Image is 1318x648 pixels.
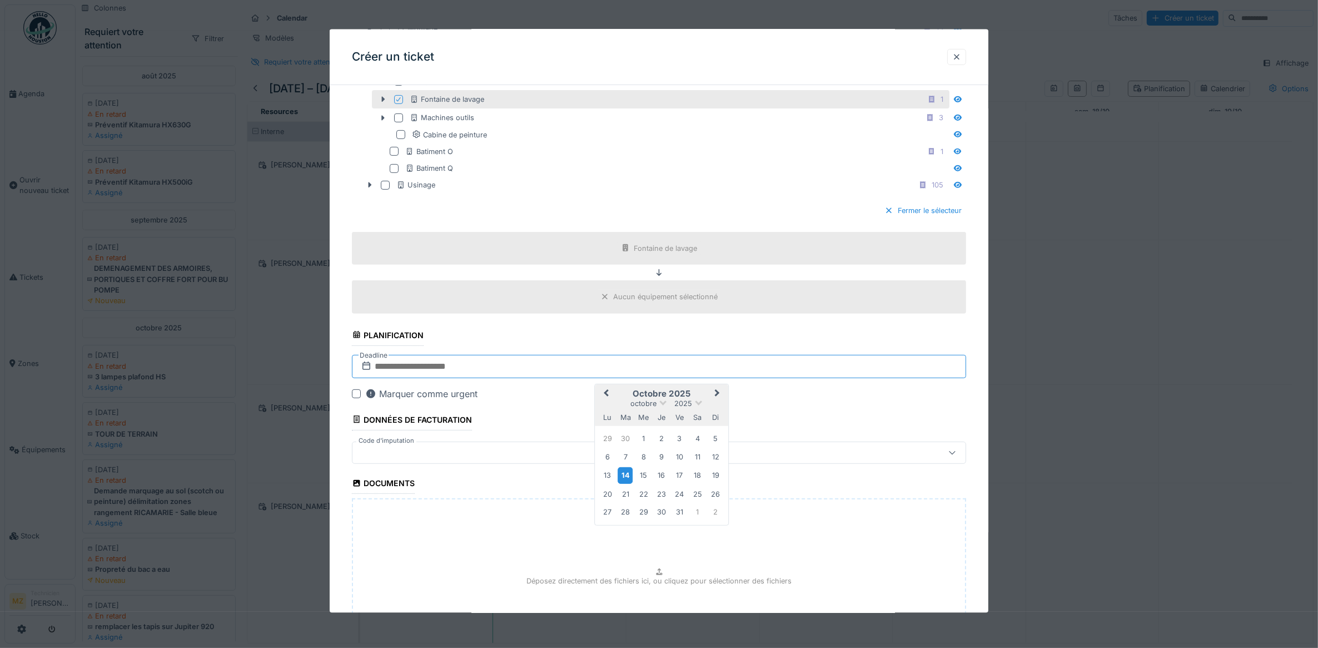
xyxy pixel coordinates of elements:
[618,504,633,520] div: Choose mardi 28 octobre 2025
[618,431,633,446] div: Choose mardi 30 septembre 2025
[618,449,633,464] div: Choose mardi 7 octobre 2025
[939,75,943,86] div: 8
[636,504,651,520] div: Choose mercredi 29 octobre 2025
[880,203,966,218] div: Fermer le sélecteur
[405,146,453,156] div: Batiment O
[672,431,687,446] div: Choose vendredi 3 octobre 2025
[708,468,723,483] div: Choose dimanche 19 octobre 2025
[708,486,723,501] div: Choose dimanche 26 octobre 2025
[672,486,687,501] div: Choose vendredi 24 octobre 2025
[708,431,723,446] div: Choose dimanche 5 octobre 2025
[690,486,705,501] div: Choose samedi 25 octobre 2025
[595,388,728,398] h2: octobre 2025
[631,399,657,407] span: octobre
[654,431,669,446] div: Choose jeudi 2 octobre 2025
[690,504,705,520] div: Choose samedi 1 novembre 2025
[636,431,651,446] div: Choose mercredi 1 octobre 2025
[690,409,705,424] div: samedi
[654,468,669,483] div: Choose jeudi 16 octobre 2025
[675,399,693,407] span: 2025
[708,409,723,424] div: dimanche
[396,180,435,190] div: Usinage
[352,50,434,63] h3: Créer un ticket
[600,468,615,483] div: Choose lundi 13 octobre 2025
[708,449,723,464] div: Choose dimanche 12 octobre 2025
[941,146,943,156] div: 1
[941,94,943,105] div: 1
[690,468,705,483] div: Choose samedi 18 octobre 2025
[654,504,669,520] div: Choose jeudi 30 octobre 2025
[708,504,723,520] div: Choose dimanche 2 novembre 2025
[600,486,615,501] div: Choose lundi 20 octobre 2025
[352,327,424,345] div: Planification
[412,129,487,140] div: Cabine de peinture
[598,429,724,521] div: Month octobre, 2025
[618,486,633,501] div: Choose mardi 21 octobre 2025
[932,180,943,190] div: 105
[636,486,651,501] div: Choose mercredi 22 octobre 2025
[352,411,473,430] div: Données de facturation
[600,449,615,464] div: Choose lundi 6 octobre 2025
[690,431,705,446] div: Choose samedi 4 octobre 2025
[672,504,687,520] div: Choose vendredi 31 octobre 2025
[654,486,669,501] div: Choose jeudi 23 octobre 2025
[618,467,633,483] div: Choose mardi 14 octobre 2025
[410,94,484,105] div: Fontaine de lavage
[672,449,687,464] div: Choose vendredi 10 octobre 2025
[410,75,504,86] div: Appareil de manutention
[410,112,474,123] div: Machines outils
[600,431,615,446] div: Choose lundi 29 septembre 2025
[939,112,943,123] div: 3
[526,575,792,586] p: Déposez directement des fichiers ici, ou cliquez pour sélectionner des fichiers
[709,385,727,403] button: Next Month
[365,387,478,400] div: Marquer comme urgent
[636,468,651,483] div: Choose mercredi 15 octobre 2025
[352,474,415,493] div: Documents
[600,409,615,424] div: lundi
[634,243,698,253] div: Fontaine de lavage
[690,449,705,464] div: Choose samedi 11 octobre 2025
[618,409,633,424] div: mardi
[654,449,669,464] div: Choose jeudi 9 octobre 2025
[672,468,687,483] div: Choose vendredi 17 octobre 2025
[359,349,389,361] label: Deadline
[654,409,669,424] div: jeudi
[614,291,718,302] div: Aucun équipement sélectionné
[600,504,615,520] div: Choose lundi 27 octobre 2025
[636,449,651,464] div: Choose mercredi 8 octobre 2025
[596,385,614,403] button: Previous Month
[405,162,453,173] div: Batiment Q
[672,409,687,424] div: vendredi
[636,409,651,424] div: mercredi
[356,436,416,445] label: Code d'imputation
